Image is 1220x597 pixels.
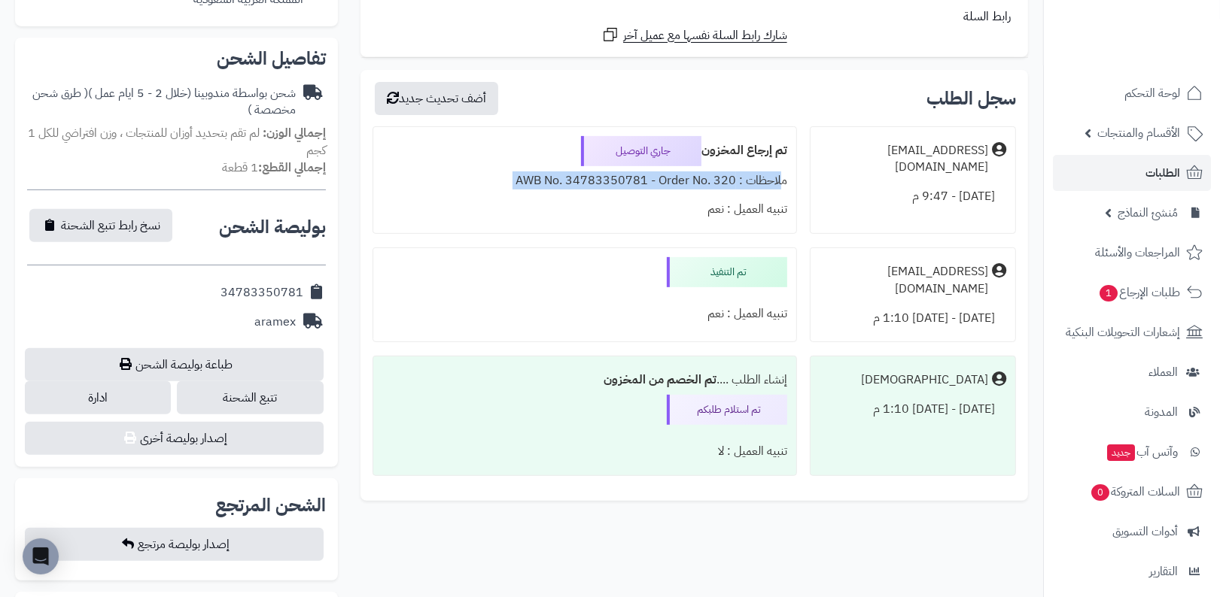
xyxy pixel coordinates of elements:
[1149,362,1178,383] span: العملاء
[1053,235,1211,271] a: المراجعات والأسئلة
[1145,402,1178,423] span: المدونة
[1145,162,1180,183] span: الطلبات
[29,209,172,242] button: نسخ رابط تتبع الشحنة
[926,89,1016,108] h3: سجل الطلب
[221,284,303,302] div: 34783350781
[28,124,326,159] span: لم تقم بتحديد أوزان للمنتجات ، وزن افتراضي للكل 1 كجم
[25,528,324,561] button: إصدار بوليصة مرتجع
[604,371,716,389] b: تم الخصم من المخزون
[1090,481,1180,502] span: السلات المتروكة
[1053,434,1211,470] a: وآتس آبجديد
[263,124,326,142] strong: إجمالي الوزن:
[667,257,787,287] div: تم التنفيذ
[219,218,326,236] h2: بوليصة الشحن
[820,304,1006,333] div: [DATE] - [DATE] 1:10 م
[701,141,787,159] b: تم إرجاع المخزون
[375,82,498,115] button: أضف تحديث جديد
[1053,474,1211,510] a: السلات المتروكة0
[667,395,787,425] div: تم استلام طلبكم
[382,437,788,466] div: تنبيه العميل : لا
[215,496,326,514] h2: الشحن المرتجع
[1091,483,1110,502] span: 0
[382,365,788,395] div: إنشاء الطلب ....
[1053,274,1211,311] a: طلبات الإرجاع1
[1149,561,1178,582] span: التقارير
[25,381,171,414] a: ادارة
[1053,394,1211,430] a: المدونة
[1053,354,1211,390] a: العملاء
[820,395,1006,424] div: [DATE] - [DATE] 1:10 م
[1118,11,1206,43] img: logo-2.png
[382,299,788,329] div: تنبيه العميل : نعم
[25,422,324,455] button: إصدار بوليصة أخرى
[623,27,787,44] span: شارك رابط السلة نفسها مع عميل آخر
[27,50,326,68] h2: تفاصيل الشحن
[861,371,988,389] div: [DEMOGRAPHIC_DATA]
[254,314,296,331] div: aramex
[23,538,59,574] div: Open Intercom Messenger
[1107,444,1135,461] span: جديد
[1053,553,1211,589] a: التقارير
[581,136,701,166] div: جاري التوصيل
[177,381,323,414] a: تتبع الشحنة
[382,195,788,224] div: تنبيه العميل : نعم
[32,84,296,120] span: ( طرق شحن مخصصة )
[61,217,160,235] span: نسخ رابط تتبع الشحنة
[820,182,1006,211] div: [DATE] - 9:47 م
[1099,284,1118,302] span: 1
[367,8,1022,26] div: رابط السلة
[1053,314,1211,350] a: إشعارات التحويلات البنكية
[1118,202,1178,223] span: مُنشئ النماذج
[1098,282,1180,303] span: طلبات الإرجاع
[601,26,787,44] a: شارك رابط السلة نفسها مع عميل آخر
[1053,514,1211,550] a: أدوات التسويق
[1066,322,1180,343] span: إشعارات التحويلات البنكية
[382,166,788,195] div: ملاحظات : AWB No. 34783350781 - Order No. 320
[27,85,296,120] div: شحن بواسطة مندوبينا (خلال 2 - 5 ايام عمل )
[820,263,988,298] div: [EMAIL_ADDRESS][DOMAIN_NAME]
[1095,242,1180,263] span: المراجعات والأسئلة
[25,348,324,381] a: طباعة بوليصة الشحن
[1053,75,1211,111] a: لوحة التحكم
[1124,83,1180,104] span: لوحة التحكم
[1053,155,1211,191] a: الطلبات
[820,142,988,177] div: [EMAIL_ADDRESS][DOMAIN_NAME]
[1097,123,1180,144] span: الأقسام والمنتجات
[258,159,326,177] strong: إجمالي القطع:
[1112,521,1178,542] span: أدوات التسويق
[222,159,326,177] small: 1 قطعة
[1106,441,1178,462] span: وآتس آب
